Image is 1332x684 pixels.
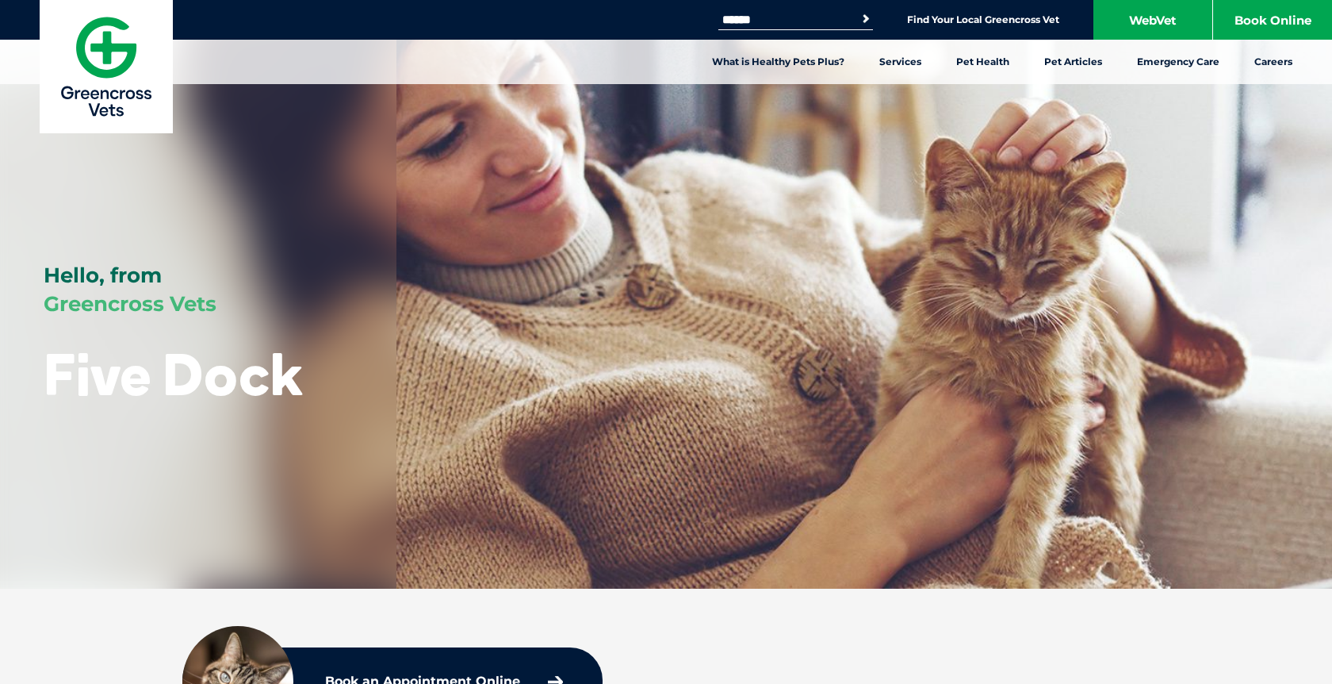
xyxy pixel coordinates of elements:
[695,40,862,84] a: What is Healthy Pets Plus?
[44,263,162,288] span: Hello, from
[907,13,1059,26] a: Find Your Local Greencross Vet
[1120,40,1237,84] a: Emergency Care
[1237,40,1310,84] a: Careers
[44,343,303,405] h1: Five Dock
[858,11,874,27] button: Search
[862,40,939,84] a: Services
[44,291,216,317] span: Greencross Vets
[939,40,1027,84] a: Pet Health
[1027,40,1120,84] a: Pet Articles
